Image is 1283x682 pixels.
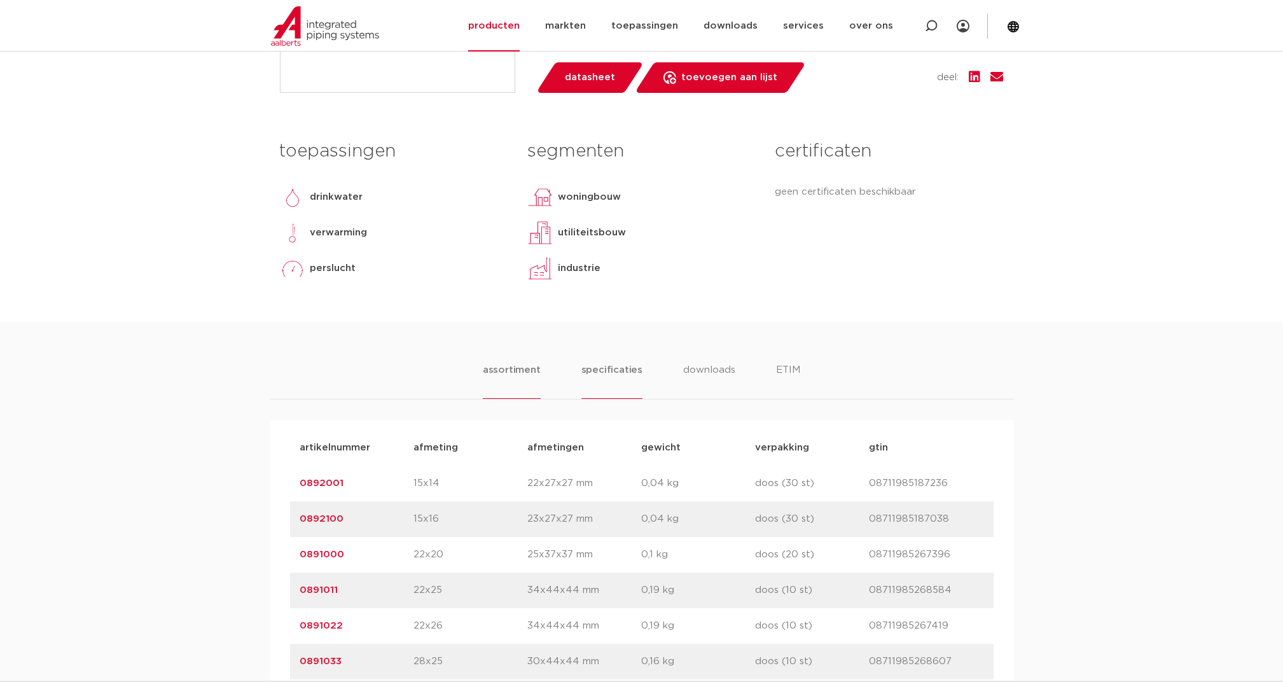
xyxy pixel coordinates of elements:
[280,256,305,281] img: perslucht
[528,547,642,562] p: 25x37x37 mm
[642,511,756,527] p: 0,04 kg
[310,225,368,240] p: verwarming
[756,583,870,598] p: doos (10 st)
[527,139,756,164] h3: segmenten
[300,657,342,666] a: 0891033
[775,184,1003,200] p: geen certificaten beschikbaar
[414,654,528,669] p: 28x25
[683,363,735,399] li: downloads
[300,585,338,595] a: 0891011
[681,67,777,88] span: toevoegen aan lijst
[565,67,615,88] span: datasheet
[414,618,528,634] p: 22x26
[280,139,508,164] h3: toepassingen
[414,511,528,527] p: 15x16
[527,220,553,246] img: utiliteitsbouw
[527,184,553,210] img: woningbouw
[870,654,983,669] p: 08711985268607
[414,440,528,456] p: afmeting
[528,440,642,456] p: afmetingen
[870,476,983,491] p: 08711985187236
[642,583,756,598] p: 0,19 kg
[870,511,983,527] p: 08711985187038
[310,261,356,276] p: perslucht
[558,261,600,276] p: industrie
[536,62,644,93] a: datasheet
[558,190,621,205] p: woningbouw
[642,654,756,669] p: 0,16 kg
[414,476,528,491] p: 15x14
[642,618,756,634] p: 0,19 kg
[756,476,870,491] p: doos (30 st)
[581,363,642,399] li: specificaties
[870,618,983,634] p: 08711985267419
[756,440,870,456] p: verpakking
[300,621,343,630] a: 0891022
[528,511,642,527] p: 23x27x27 mm
[528,476,642,491] p: 22x27x27 mm
[775,139,1003,164] h3: certificaten
[870,440,983,456] p: gtin
[280,184,305,210] img: drinkwater
[938,70,959,85] span: deel:
[414,547,528,562] p: 22x20
[642,476,756,491] p: 0,04 kg
[300,478,344,488] a: 0892001
[528,654,642,669] p: 30x44x44 mm
[756,654,870,669] p: doos (10 st)
[310,190,363,205] p: drinkwater
[528,583,642,598] p: 34x44x44 mm
[483,363,541,399] li: assortiment
[528,618,642,634] p: 34x44x44 mm
[870,547,983,562] p: 08711985267396
[756,511,870,527] p: doos (30 st)
[527,256,553,281] img: industrie
[300,550,345,559] a: 0891000
[870,583,983,598] p: 08711985268584
[280,220,305,246] img: verwarming
[642,440,756,456] p: gewicht
[558,225,626,240] p: utiliteitsbouw
[414,583,528,598] p: 22x25
[756,618,870,634] p: doos (10 st)
[756,547,870,562] p: doos (20 st)
[776,363,800,399] li: ETIM
[642,547,756,562] p: 0,1 kg
[300,440,414,456] p: artikelnummer
[300,514,344,524] a: 0892100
